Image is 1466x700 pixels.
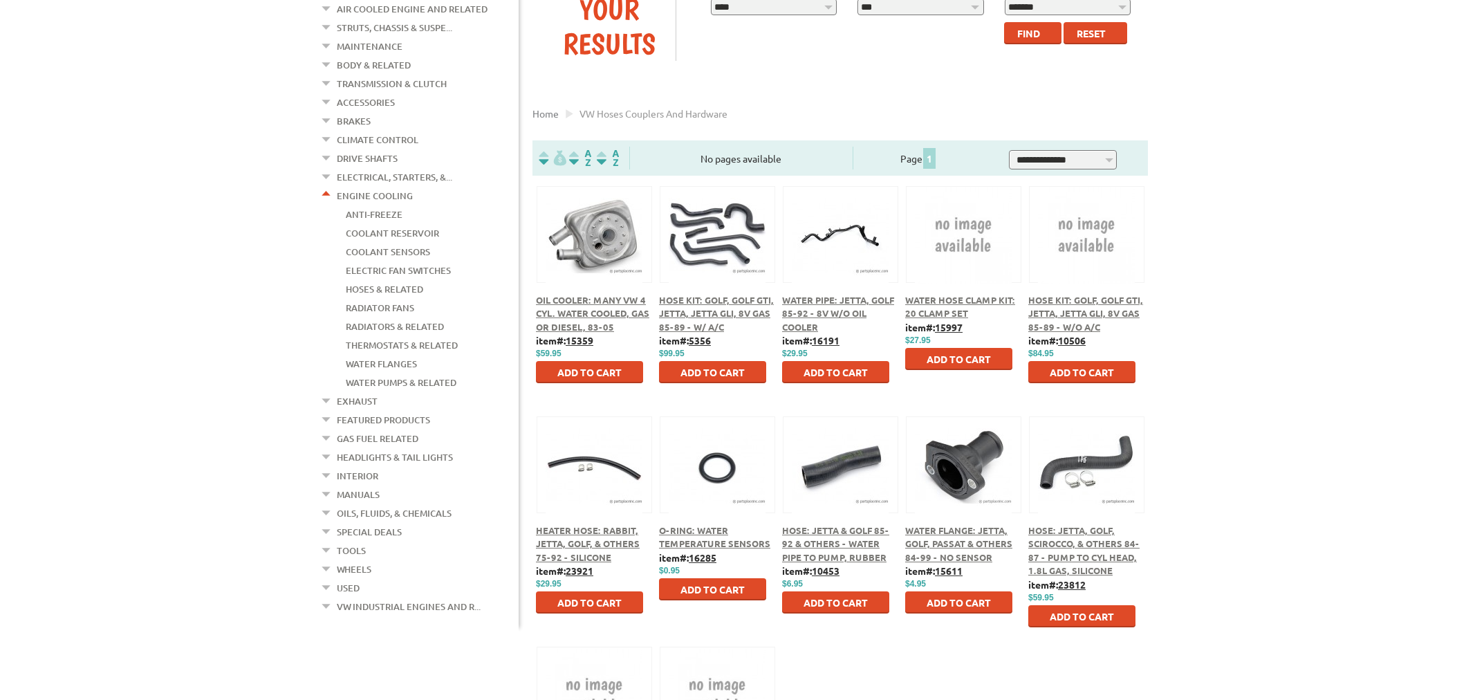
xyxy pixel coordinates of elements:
u: 15359 [566,334,593,347]
u: 16285 [689,551,716,564]
img: Sort by Sales Rank [594,150,622,166]
a: Home [532,107,559,120]
a: Water Pumps & Related [346,374,456,392]
span: $99.95 [659,349,685,358]
u: 10453 [812,564,839,577]
span: $27.95 [905,335,931,345]
a: Drive Shafts [337,149,398,167]
button: Add to Cart [1028,605,1135,627]
button: Add to Cart [782,361,889,383]
a: Engine Cooling [337,187,413,205]
img: filterpricelow.svg [539,150,566,166]
b: item#: [659,551,716,564]
button: Add to Cart [659,578,766,600]
span: 1 [923,148,936,169]
a: Interior [337,467,378,485]
a: Hoses & Related [346,280,423,298]
a: Oils, Fluids, & Chemicals [337,504,452,522]
span: $6.95 [782,579,803,589]
span: Add to Cart [1050,366,1114,378]
button: Add to Cart [659,361,766,383]
span: $84.95 [1028,349,1054,358]
a: Struts, Chassis & Suspe... [337,19,452,37]
a: Gas Fuel Related [337,430,418,448]
u: 23812 [1058,578,1086,591]
div: Page [853,147,985,169]
a: Electrical, Starters, &... [337,168,452,186]
a: Radiators & Related [346,317,444,335]
a: Thermostats & Related [346,336,458,354]
span: Add to Cart [680,583,745,596]
b: item#: [1028,578,1086,591]
a: VW Industrial Engines and R... [337,598,481,616]
span: Add to Cart [557,596,622,609]
a: Hose: Jetta & Golf 85-92 & Others - Water Pipe to Pump, Rubber [782,524,889,563]
a: Hose Kit: Golf, Golf GTI, Jetta, Jetta GLI, 8V Gas 85-89 - w/ A/C [659,294,774,333]
a: Heater Hose: Rabbit, Jetta, Golf, & Others 75-92 - Silicone [536,524,640,563]
span: $29.95 [536,579,562,589]
a: Body & Related [337,56,411,74]
u: 5356 [689,334,711,347]
u: 15611 [935,564,963,577]
button: Reset [1064,22,1127,44]
span: Add to Cart [804,596,868,609]
span: Add to Cart [557,366,622,378]
a: Radiator Fans [346,299,414,317]
button: Add to Cart [782,591,889,614]
button: Add to Cart [536,361,643,383]
div: No pages available [630,151,853,166]
button: Find [1004,22,1061,44]
a: Exhaust [337,392,378,410]
a: Water Hose Clamp Kit: 20 Clamp Set [905,294,1015,320]
a: Wheels [337,560,371,578]
a: Water Flanges [346,355,417,373]
span: $59.95 [1028,593,1054,602]
span: Add to Cart [1050,610,1114,623]
a: Water Flange: Jetta, Golf, Passat & Others 84-99 - No Sensor [905,524,1012,563]
a: Coolant Sensors [346,243,430,261]
a: O-Ring: Water Temperature Sensors [659,524,770,550]
a: Accessories [337,93,395,111]
u: 23921 [566,564,593,577]
button: Add to Cart [905,348,1012,370]
a: Tools [337,542,366,560]
b: item#: [536,334,593,347]
b: item#: [536,564,593,577]
a: Transmission & Clutch [337,75,447,93]
span: $59.95 [536,349,562,358]
button: Add to Cart [1028,361,1135,383]
span: Add to Cart [927,596,991,609]
u: 10506 [1058,334,1086,347]
a: Water Pipe: Jetta, Golf 85-92 - 8V w/o Oil Cooler [782,294,894,333]
a: Maintenance [337,37,402,55]
span: Find [1017,27,1040,39]
span: $29.95 [782,349,808,358]
u: 16191 [812,334,839,347]
a: Coolant Reservoir [346,224,439,242]
span: Oil Cooler: Many VW 4 Cyl. water cooled, Gas or Diesel, 83-05 [536,294,649,333]
button: Add to Cart [905,591,1012,614]
span: Add to Cart [927,353,991,365]
b: item#: [1028,334,1086,347]
a: Anti-Freeze [346,205,402,223]
a: Hose: Jetta, Golf, Scirocco, & Others 84-87 - Pump to Cyl Head, 1.8L Gas, Silicone [1028,524,1140,577]
a: Headlights & Tail Lights [337,448,453,466]
a: Electric Fan Switches [346,261,451,279]
span: $4.95 [905,579,926,589]
b: item#: [782,334,839,347]
span: Reset [1077,27,1106,39]
span: $0.95 [659,566,680,575]
a: Climate Control [337,131,418,149]
b: item#: [905,321,963,333]
a: Special Deals [337,523,402,541]
a: Brakes [337,112,371,130]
